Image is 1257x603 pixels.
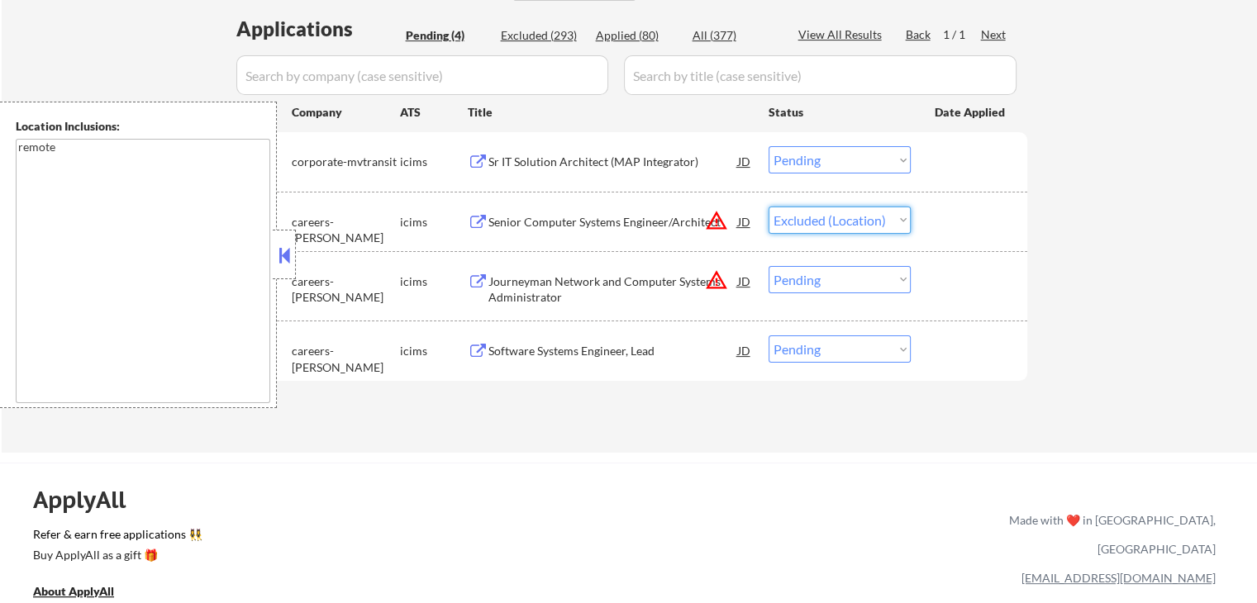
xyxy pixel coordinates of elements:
[33,582,137,603] a: About ApplyAll
[292,343,400,375] div: careers-[PERSON_NAME]
[705,268,728,292] button: warning_amber
[736,207,753,236] div: JD
[906,26,932,43] div: Back
[292,273,400,306] div: careers-[PERSON_NAME]
[488,154,738,170] div: Sr IT Solution Architect (MAP Integrator)
[292,104,400,121] div: Company
[981,26,1007,43] div: Next
[624,55,1017,95] input: Search by title (case sensitive)
[33,486,145,514] div: ApplyAll
[935,104,1007,121] div: Date Applied
[406,27,488,44] div: Pending (4)
[693,27,775,44] div: All (377)
[400,343,468,359] div: icims
[798,26,887,43] div: View All Results
[236,55,608,95] input: Search by company (case sensitive)
[596,27,678,44] div: Applied (80)
[705,209,728,232] button: warning_amber
[488,214,738,230] div: Senior Computer Systems Engineer/Architect
[736,266,753,296] div: JD
[292,214,400,246] div: careers-[PERSON_NAME]
[1002,506,1216,563] div: Made with ❤️ in [GEOGRAPHIC_DATA], [GEOGRAPHIC_DATA]
[488,273,738,306] div: Journeyman Network and Computer Systems Administrator
[501,27,583,44] div: Excluded (293)
[468,104,753,121] div: Title
[1021,571,1216,585] a: [EMAIL_ADDRESS][DOMAIN_NAME]
[33,546,198,567] a: Buy ApplyAll as a gift 🎁
[400,273,468,290] div: icims
[292,154,400,170] div: corporate-mvtransit
[236,19,400,39] div: Applications
[736,146,753,176] div: JD
[769,97,911,126] div: Status
[33,529,664,546] a: Refer & earn free applications 👯‍♀️
[488,343,738,359] div: Software Systems Engineer, Lead
[16,118,270,135] div: Location Inclusions:
[400,214,468,230] div: icims
[400,104,468,121] div: ATS
[400,154,468,170] div: icims
[736,335,753,365] div: JD
[33,584,114,598] u: About ApplyAll
[943,26,981,43] div: 1 / 1
[33,549,198,561] div: Buy ApplyAll as a gift 🎁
